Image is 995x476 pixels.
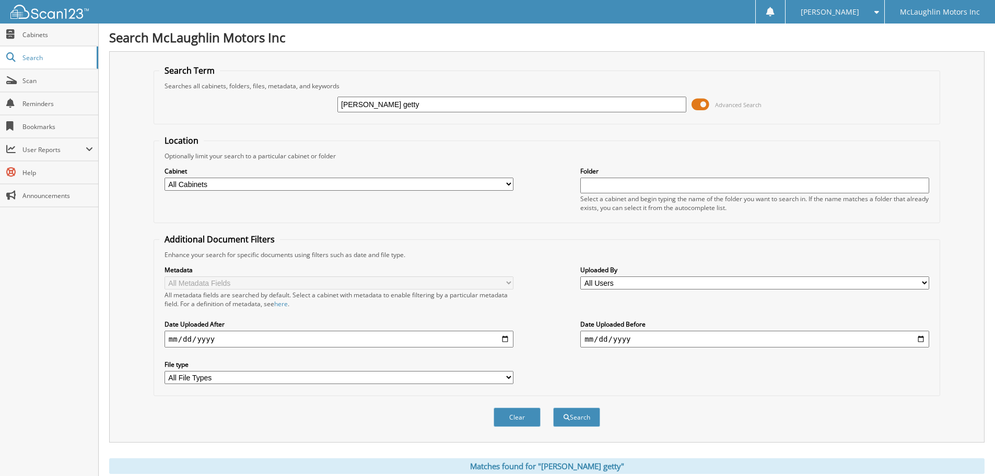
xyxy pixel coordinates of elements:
[165,167,513,176] label: Cabinet
[165,291,513,308] div: All metadata fields are searched by default. Select a cabinet with metadata to enable filtering b...
[22,191,93,200] span: Announcements
[10,5,89,19] img: scan123-logo-white.svg
[22,30,93,39] span: Cabinets
[165,331,513,347] input: start
[165,265,513,274] label: Metadata
[159,234,280,245] legend: Additional Document Filters
[165,360,513,369] label: File type
[109,458,985,474] div: Matches found for "[PERSON_NAME] getty"
[274,299,288,308] a: here
[715,101,762,109] span: Advanced Search
[159,135,204,146] legend: Location
[159,82,934,90] div: Searches all cabinets, folders, files, metadata, and keywords
[580,331,929,347] input: end
[580,167,929,176] label: Folder
[165,320,513,329] label: Date Uploaded After
[22,99,93,108] span: Reminders
[159,65,220,76] legend: Search Term
[109,29,985,46] h1: Search McLaughlin Motors Inc
[22,145,86,154] span: User Reports
[22,122,93,131] span: Bookmarks
[801,9,859,15] span: [PERSON_NAME]
[900,9,980,15] span: McLaughlin Motors Inc
[159,152,934,160] div: Optionally limit your search to a particular cabinet or folder
[553,408,600,427] button: Search
[22,168,93,177] span: Help
[580,265,929,274] label: Uploaded By
[580,320,929,329] label: Date Uploaded Before
[494,408,541,427] button: Clear
[22,53,91,62] span: Search
[22,76,93,85] span: Scan
[159,250,934,259] div: Enhance your search for specific documents using filters such as date and file type.
[580,194,929,212] div: Select a cabinet and begin typing the name of the folder you want to search in. If the name match...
